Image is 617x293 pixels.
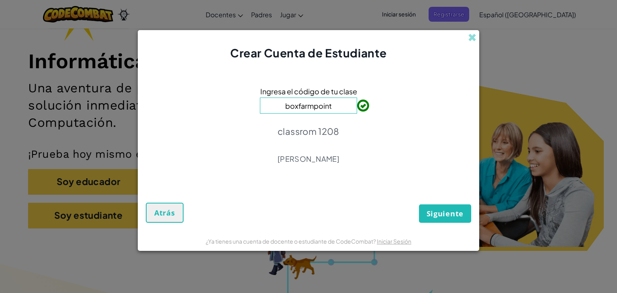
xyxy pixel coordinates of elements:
p: classrom 1208 [278,126,339,137]
span: Ingresa el código de tu clase [260,85,357,97]
p: [PERSON_NAME] [278,154,339,164]
span: ¿Ya tienes una cuenta de docente o estudiante de CodeCombat? [206,238,377,245]
button: Siguiente [419,204,471,223]
button: Atrás [146,203,184,223]
span: Crear Cuenta de Estudiante [230,46,387,60]
span: Atrás [154,208,175,218]
a: Iniciar Sesión [377,238,411,245]
span: Siguiente [427,209,464,218]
